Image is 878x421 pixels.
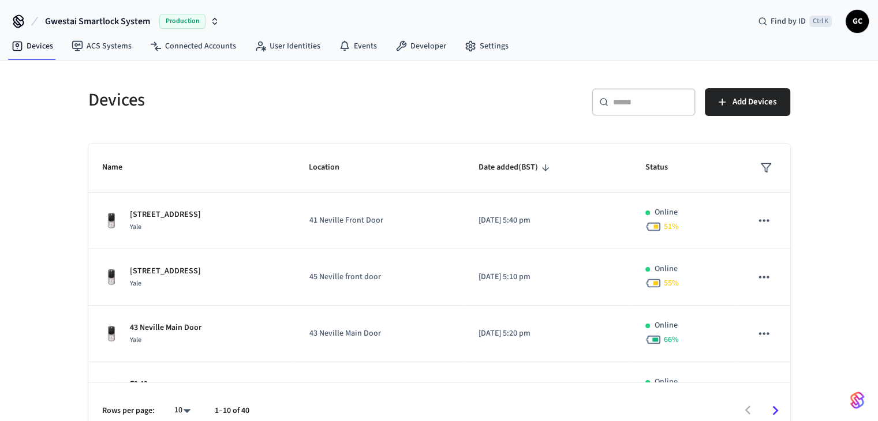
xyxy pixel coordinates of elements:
[655,206,678,219] p: Online
[215,405,249,417] p: 1–10 of 40
[479,271,618,283] p: [DATE] 5:10 pm
[455,36,518,57] a: Settings
[664,221,679,232] span: 51 %
[130,279,141,288] span: Yale
[655,319,678,332] p: Online
[102,268,121,287] img: Yale Assure Touchscreen Wifi Smart Lock, Satin Nickel, Front
[847,11,868,32] span: GC
[479,328,618,340] p: [DATE] 5:20 pm
[245,36,330,57] a: User Identities
[169,402,196,419] div: 10
[102,405,155,417] p: Rows per page:
[664,334,679,345] span: 66 %
[645,159,683,176] span: Status
[309,215,451,227] p: 41 Neville Front Door
[479,215,618,227] p: [DATE] 5:40 pm
[479,159,553,176] span: Date added(BST)
[102,325,121,343] img: Yale Assure Touchscreen Wifi Smart Lock, Satin Nickel, Front
[130,209,201,221] p: [STREET_ADDRESS]
[809,16,832,27] span: Ctrl K
[771,16,806,27] span: Find by ID
[733,95,776,110] span: Add Devices
[309,328,451,340] p: 43 Neville Main Door
[130,322,201,334] p: 43 Neville Main Door
[130,222,141,232] span: Yale
[846,10,869,33] button: GC
[102,381,121,400] img: Yale Assure Touchscreen Wifi Smart Lock, Satin Nickel, Front
[62,36,141,57] a: ACS Systems
[159,14,206,29] span: Production
[655,263,678,275] p: Online
[102,212,121,230] img: Yale Assure Touchscreen Wifi Smart Lock, Satin Nickel, Front
[664,277,679,289] span: 55 %
[309,271,451,283] p: 45 Neville front door
[850,391,864,409] img: SeamLogoGradient.69752ec5.svg
[102,159,137,176] span: Name
[2,36,62,57] a: Devices
[130,265,201,277] p: [STREET_ADDRESS]
[705,88,790,116] button: Add Devices
[749,11,841,32] div: Find by IDCtrl K
[655,376,678,388] p: Online
[88,88,432,112] h5: Devices
[386,36,455,57] a: Developer
[130,378,148,390] p: F2 43
[330,36,386,57] a: Events
[309,159,354,176] span: Location
[45,14,150,28] span: Gwestai Smartlock System
[141,36,245,57] a: Connected Accounts
[130,335,141,345] span: Yale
